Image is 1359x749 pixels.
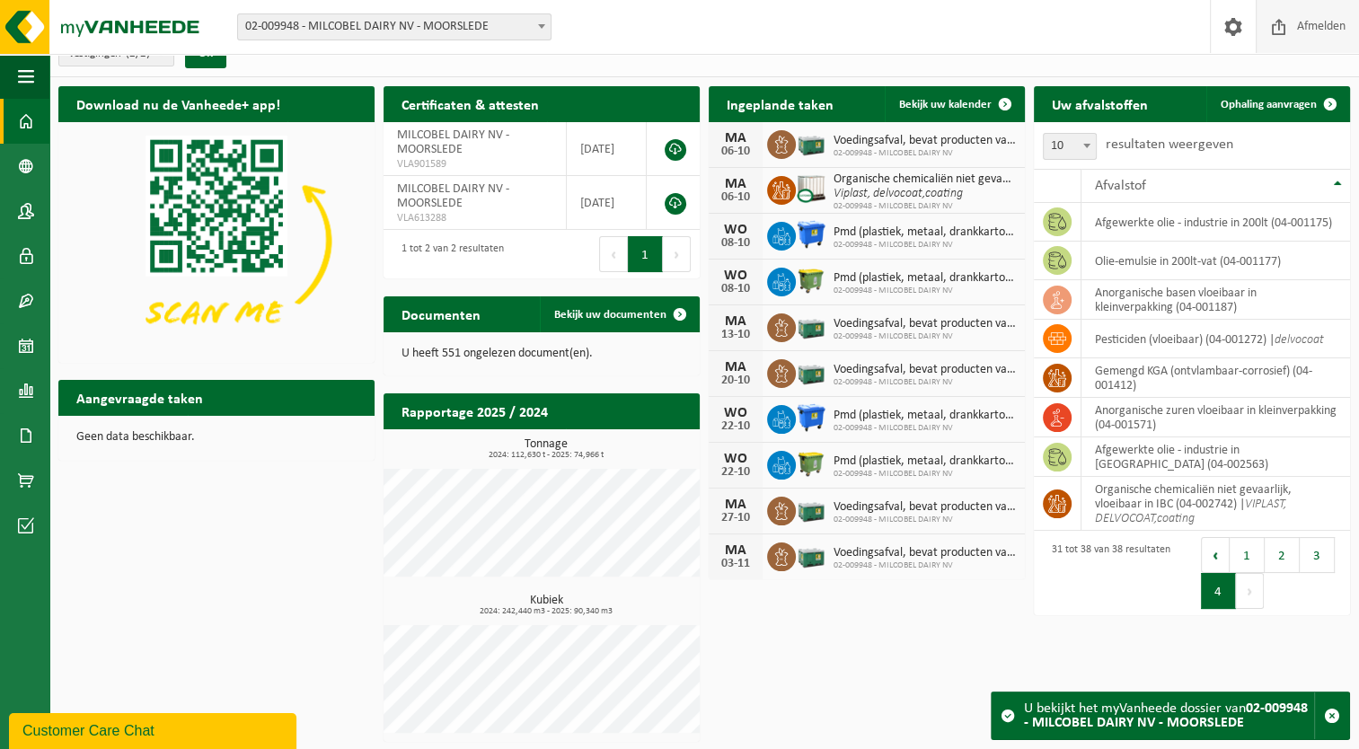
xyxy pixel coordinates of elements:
[834,225,1016,240] span: Pmd (plastiek, metaal, drankkartons) (bedrijven)
[834,515,1016,525] span: 02-009948 - MILCOBEL DAIRY NV
[834,469,1016,480] span: 02-009948 - MILCOBEL DAIRY NV
[1043,133,1097,160] span: 10
[718,329,754,341] div: 13-10
[718,269,754,283] div: WO
[718,512,754,524] div: 27-10
[393,607,700,616] span: 2024: 242,440 m3 - 2025: 90,340 m3
[1201,537,1230,573] button: Previous
[796,128,826,158] img: PB-LB-0680-HPE-GN-01
[393,234,504,274] div: 1 tot 2 van 2 resultaten
[718,406,754,420] div: WO
[1236,573,1264,609] button: Next
[718,237,754,250] div: 08-10
[599,236,628,272] button: Previous
[1081,320,1350,358] td: Pesticiden (vloeibaar) (04-001272) |
[718,466,754,479] div: 22-10
[796,357,826,387] img: PB-LB-0680-HPE-GN-01
[885,86,1023,122] a: Bekijk uw kalender
[397,128,509,156] span: MILCOBEL DAIRY NV - MOORSLEDE
[237,13,552,40] span: 02-009948 - MILCOBEL DAIRY NV - MOORSLEDE
[899,99,992,110] span: Bekijk uw kalender
[718,131,754,145] div: MA
[796,494,826,524] img: PB-LB-0680-HPE-GN-01
[1206,86,1348,122] a: Ophaling aanvragen
[834,201,1016,212] span: 02-009948 - MILCOBEL DAIRY NV
[834,560,1016,571] span: 02-009948 - MILCOBEL DAIRY NV
[834,172,1016,187] span: Organische chemicaliën niet gevaarlijk, vloeibaar in ibc
[393,438,700,460] h3: Tonnage
[834,377,1016,388] span: 02-009948 - MILCOBEL DAIRY NV
[796,540,826,570] img: PB-LB-0680-HPE-GN-01
[718,498,754,512] div: MA
[1043,535,1170,611] div: 31 tot 38 van 38 resultaten
[834,271,1016,286] span: Pmd (plastiek, metaal, drankkartons) (bedrijven)
[1081,203,1350,242] td: afgewerkte olie - industrie in 200lt (04-001175)
[9,709,300,749] iframe: chat widget
[834,187,963,200] i: Viplast, delvocoat,coating
[834,363,1016,377] span: Voedingsafval, bevat producten van dierlijke oorsprong, gemengde verpakking (exc...
[718,223,754,237] div: WO
[718,558,754,570] div: 03-11
[1034,86,1166,121] h2: Uw afvalstoffen
[1081,280,1350,320] td: anorganische basen vloeibaar in kleinverpakking (04-001187)
[834,423,1016,434] span: 02-009948 - MILCOBEL DAIRY NV
[1024,692,1314,739] div: U bekijkt het myVanheede dossier van
[628,236,663,272] button: 1
[834,134,1016,148] span: Voedingsafval, bevat producten van dierlijke oorsprong, gemengde verpakking (exc...
[718,283,754,295] div: 08-10
[718,145,754,158] div: 06-10
[718,360,754,374] div: MA
[718,177,754,191] div: MA
[834,500,1016,515] span: Voedingsafval, bevat producten van dierlijke oorsprong, gemengde verpakking (exc...
[384,393,566,428] h2: Rapportage 2025 / 2024
[1081,477,1350,531] td: organische chemicaliën niet gevaarlijk, vloeibaar in IBC (04-002742) |
[796,448,826,479] img: WB-1100-HPE-GN-50
[709,86,852,121] h2: Ingeplande taken
[1095,498,1286,525] i: VIPLAST, DELVOCOAT,coating
[1081,398,1350,437] td: anorganische zuren vloeibaar in kleinverpakking (04-001571)
[834,546,1016,560] span: Voedingsafval, bevat producten van dierlijke oorsprong, gemengde verpakking (exc...
[1024,701,1308,730] strong: 02-009948 - MILCOBEL DAIRY NV - MOORSLEDE
[718,452,754,466] div: WO
[718,420,754,433] div: 22-10
[834,317,1016,331] span: Voedingsafval, bevat producten van dierlijke oorsprong, gemengde verpakking (exc...
[58,122,375,359] img: Download de VHEPlus App
[718,191,754,204] div: 06-10
[796,402,826,433] img: WB-1100-HPE-BE-01
[393,451,700,460] span: 2024: 112,630 t - 2025: 74,966 t
[58,380,221,415] h2: Aangevraagde taken
[796,173,826,204] img: PB-IC-CU
[1044,134,1096,159] span: 10
[1095,179,1146,193] span: Afvalstof
[540,296,698,332] a: Bekijk uw documenten
[384,296,499,331] h2: Documenten
[58,86,298,121] h2: Download nu de Vanheede+ app!
[393,595,700,616] h3: Kubiek
[796,219,826,250] img: WB-1100-HPE-BE-01
[834,409,1016,423] span: Pmd (plastiek, metaal, drankkartons) (bedrijven)
[718,543,754,558] div: MA
[1081,358,1350,398] td: gemengd KGA (ontvlambaar-corrosief) (04-001412)
[1230,537,1265,573] button: 1
[397,211,552,225] span: VLA613288
[834,286,1016,296] span: 02-009948 - MILCOBEL DAIRY NV
[718,314,754,329] div: MA
[1275,333,1324,347] i: delvocoat
[554,309,666,321] span: Bekijk uw documenten
[567,176,647,230] td: [DATE]
[834,331,1016,342] span: 02-009948 - MILCOBEL DAIRY NV
[1081,437,1350,477] td: afgewerkte olie - industrie in [GEOGRAPHIC_DATA] (04-002563)
[567,122,647,176] td: [DATE]
[76,431,357,444] p: Geen data beschikbaar.
[1106,137,1233,152] label: resultaten weergeven
[1300,537,1335,573] button: 3
[1265,537,1300,573] button: 2
[238,14,551,40] span: 02-009948 - MILCOBEL DAIRY NV - MOORSLEDE
[397,157,552,172] span: VLA901589
[718,374,754,387] div: 20-10
[397,182,509,210] span: MILCOBEL DAIRY NV - MOORSLEDE
[834,240,1016,251] span: 02-009948 - MILCOBEL DAIRY NV
[796,311,826,341] img: PB-LB-0680-HPE-GN-01
[1221,99,1317,110] span: Ophaling aanvragen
